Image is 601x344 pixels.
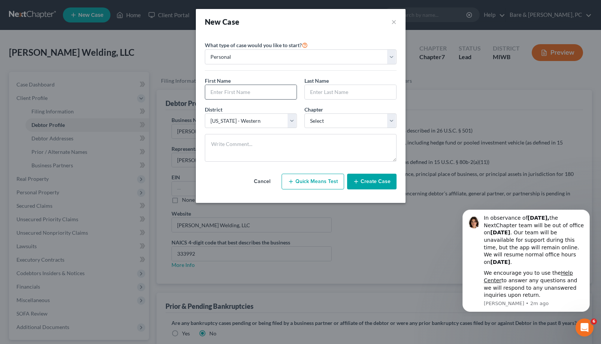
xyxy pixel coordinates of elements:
input: Enter Last Name [305,85,396,99]
span: District [205,106,222,113]
span: Chapter [304,106,323,113]
span: Last Name [304,77,329,84]
strong: New Case [205,17,240,26]
button: Cancel [246,174,279,189]
iframe: Intercom live chat [576,319,594,337]
label: What type of case would you like to start? [205,40,308,49]
span: 6 [591,319,597,325]
button: × [391,16,397,27]
span: First Name [205,77,231,84]
button: Quick Means Test [282,174,344,189]
button: Create Case [347,174,397,189]
input: Enter First Name [205,85,297,99]
iframe: Intercom notifications message [451,203,601,316]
